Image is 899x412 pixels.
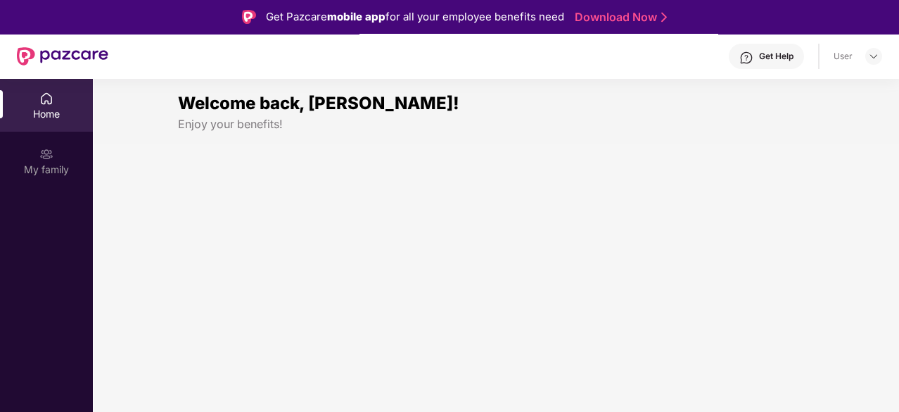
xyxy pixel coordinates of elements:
[178,93,459,113] span: Welcome back, [PERSON_NAME]!
[327,10,385,23] strong: mobile app
[17,47,108,65] img: New Pazcare Logo
[739,51,753,65] img: svg+xml;base64,PHN2ZyBpZD0iSGVscC0zMngzMiIgeG1sbnM9Imh0dHA6Ly93d3cudzMub3JnLzIwMDAvc3ZnIiB3aWR0aD...
[575,10,663,25] a: Download Now
[39,147,53,161] img: svg+xml;base64,PHN2ZyB3aWR0aD0iMjAiIGhlaWdodD0iMjAiIHZpZXdCb3g9IjAgMCAyMCAyMCIgZmlsbD0ibm9uZSIgeG...
[834,51,853,62] div: User
[266,8,564,25] div: Get Pazcare for all your employee benefits need
[661,10,667,25] img: Stroke
[868,51,879,62] img: svg+xml;base64,PHN2ZyBpZD0iRHJvcGRvd24tMzJ4MzIiIHhtbG5zPSJodHRwOi8vd3d3LnczLm9yZy8yMDAwL3N2ZyIgd2...
[759,51,793,62] div: Get Help
[178,117,814,132] div: Enjoy your benefits!
[39,92,53,106] img: svg+xml;base64,PHN2ZyBpZD0iSG9tZSIgeG1sbnM9Imh0dHA6Ly93d3cudzMub3JnLzIwMDAvc3ZnIiB3aWR0aD0iMjAiIG...
[242,10,256,24] img: Logo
